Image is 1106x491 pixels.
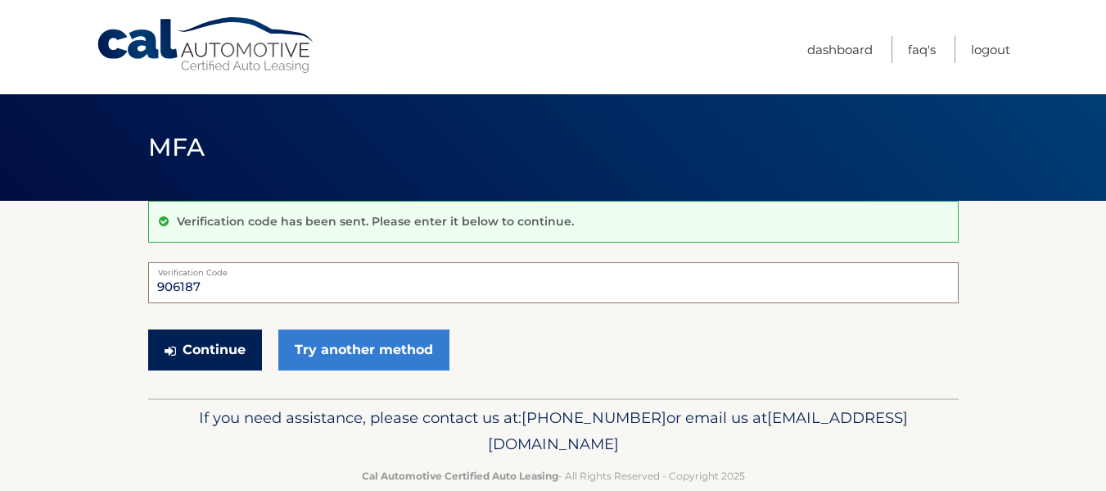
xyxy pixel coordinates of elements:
[159,467,948,484] p: - All Rights Reserved - Copyright 2025
[971,36,1010,63] a: Logout
[362,470,558,482] strong: Cal Automotive Certified Auto Leasing
[278,330,449,371] a: Try another method
[521,408,666,427] span: [PHONE_NUMBER]
[148,330,262,371] button: Continue
[148,262,959,303] input: Verification Code
[908,36,936,63] a: FAQ's
[807,36,873,63] a: Dashboard
[96,16,317,75] a: Cal Automotive
[148,132,205,162] span: MFA
[177,214,574,229] p: Verification code has been sent. Please enter it below to continue.
[488,408,908,453] span: [EMAIL_ADDRESS][DOMAIN_NAME]
[148,262,959,275] label: Verification Code
[159,405,948,457] p: If you need assistance, please contact us at: or email us at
